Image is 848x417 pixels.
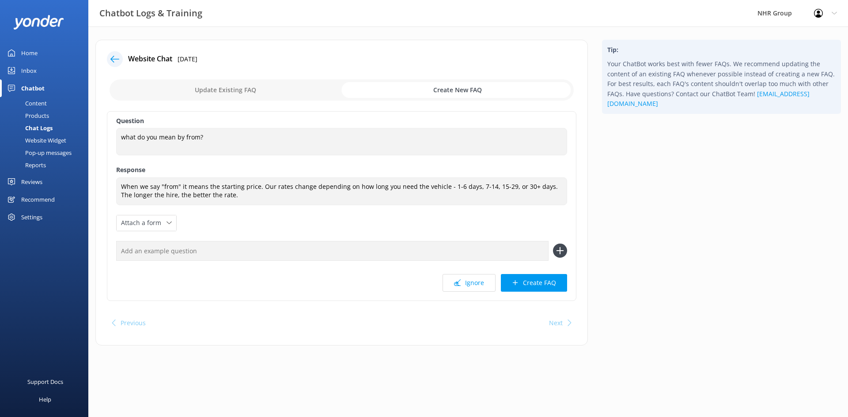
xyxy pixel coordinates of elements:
textarea: When we say "from" it means the starting price. Our rates change depending on how long you need t... [116,177,567,205]
div: Reports [5,159,46,171]
input: Add an example question [116,241,549,261]
div: Inbox [21,62,37,79]
a: [EMAIL_ADDRESS][DOMAIN_NAME] [607,90,810,108]
div: Website Widget [5,134,66,147]
a: Website Widget [5,134,88,147]
textarea: what do you mean by from? [116,128,567,155]
div: Recommend [21,191,55,208]
div: Settings [21,208,42,226]
div: Home [21,44,38,62]
span: Attach a form [121,218,167,228]
div: Help [39,391,51,408]
button: Create FAQ [501,274,567,292]
div: Chat Logs [5,122,53,134]
a: Reports [5,159,88,171]
div: Chatbot [21,79,45,97]
label: Question [116,116,567,126]
h4: Website Chat [128,53,172,65]
div: Reviews [21,173,42,191]
label: Response [116,165,567,175]
button: Ignore [443,274,496,292]
img: yonder-white-logo.png [13,15,64,30]
div: Support Docs [27,373,63,391]
h3: Chatbot Logs & Training [99,6,202,20]
div: Content [5,97,47,109]
p: Your ChatBot works best with fewer FAQs. We recommend updating the content of an existing FAQ whe... [607,59,836,109]
a: Pop-up messages [5,147,88,159]
h4: Tip: [607,45,836,55]
div: Products [5,109,49,122]
p: [DATE] [178,54,197,64]
a: Products [5,109,88,122]
a: Chat Logs [5,122,88,134]
a: Content [5,97,88,109]
div: Pop-up messages [5,147,72,159]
